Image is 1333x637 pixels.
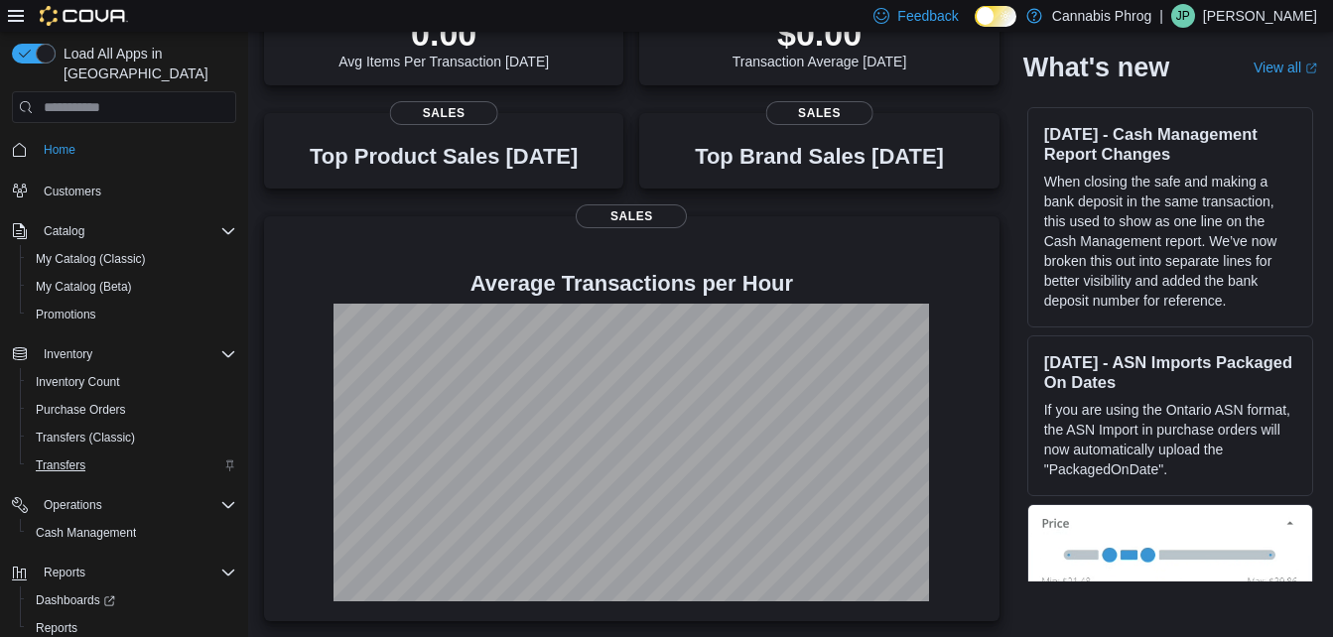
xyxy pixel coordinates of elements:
span: Sales [765,101,873,125]
p: When closing the safe and making a bank deposit in the same transaction, this used to show as one... [1044,172,1296,311]
button: Cash Management [20,519,244,547]
span: Sales [390,101,498,125]
a: Promotions [28,303,104,326]
p: | [1159,4,1163,28]
span: Reports [36,561,236,584]
span: Promotions [36,307,96,322]
span: My Catalog (Beta) [28,275,236,299]
p: 0.00 [338,14,549,54]
button: Transfers (Classic) [20,424,244,451]
button: Inventory [4,340,244,368]
span: Reports [36,620,77,636]
a: Dashboards [20,586,244,614]
span: Home [44,142,75,158]
span: Cash Management [36,525,136,541]
button: Inventory [36,342,100,366]
span: JP [1176,4,1190,28]
button: Promotions [20,301,244,328]
h4: Average Transactions per Hour [280,272,984,296]
span: My Catalog (Classic) [28,247,236,271]
button: Operations [36,493,110,517]
button: Operations [4,491,244,519]
button: My Catalog (Beta) [20,273,244,301]
span: Transfers (Classic) [36,430,135,446]
a: View allExternal link [1254,60,1317,75]
span: Inventory Count [28,370,236,394]
div: Avg Items Per Transaction [DATE] [338,14,549,69]
p: Cannabis Phrog [1052,4,1151,28]
a: My Catalog (Beta) [28,275,140,299]
span: Dark Mode [975,27,976,28]
span: Reports [44,565,85,580]
span: Cash Management [28,521,236,545]
button: Reports [4,559,244,586]
span: Catalog [36,219,236,243]
button: Inventory Count [20,368,244,396]
span: Inventory Count [36,374,120,390]
button: Catalog [36,219,92,243]
svg: External link [1305,63,1317,74]
div: Transaction Average [DATE] [733,14,907,69]
span: Transfers [36,457,85,473]
p: [PERSON_NAME] [1203,4,1317,28]
span: Dashboards [28,588,236,612]
p: If you are using the Ontario ASN format, the ASN Import in purchase orders will now automatically... [1044,400,1296,479]
h2: What's new [1023,52,1169,83]
span: Transfers (Classic) [28,426,236,449]
button: Purchase Orders [20,396,244,424]
span: Inventory [36,342,236,366]
a: Transfers [28,453,93,477]
a: My Catalog (Classic) [28,247,154,271]
span: Home [36,137,236,162]
h3: Top Product Sales [DATE] [310,145,578,169]
a: Cash Management [28,521,144,545]
span: Transfers [28,453,236,477]
button: My Catalog (Classic) [20,245,244,273]
span: My Catalog (Beta) [36,279,132,295]
a: Customers [36,180,109,203]
h3: [DATE] - ASN Imports Packaged On Dates [1044,352,1296,392]
span: Purchase Orders [28,398,236,422]
span: Customers [36,178,236,202]
span: Operations [44,497,102,513]
span: Customers [44,184,101,199]
button: Catalog [4,217,244,245]
span: Promotions [28,303,236,326]
span: Operations [36,493,236,517]
button: Customers [4,176,244,204]
a: Inventory Count [28,370,128,394]
span: Load All Apps in [GEOGRAPHIC_DATA] [56,44,236,83]
span: Sales [576,204,687,228]
button: Reports [36,561,93,584]
button: Home [4,135,244,164]
img: Cova [40,6,128,26]
div: Jade Payne [1171,4,1195,28]
span: Catalog [44,223,84,239]
span: Feedback [897,6,958,26]
a: Home [36,138,83,162]
span: Inventory [44,346,92,362]
a: Purchase Orders [28,398,134,422]
h3: Top Brand Sales [DATE] [695,145,944,169]
span: Purchase Orders [36,402,126,418]
button: Transfers [20,451,244,479]
p: $0.00 [733,14,907,54]
a: Dashboards [28,588,123,612]
span: My Catalog (Classic) [36,251,146,267]
input: Dark Mode [975,6,1016,27]
span: Dashboards [36,592,115,608]
a: Transfers (Classic) [28,426,143,449]
h3: [DATE] - Cash Management Report Changes [1044,124,1296,164]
